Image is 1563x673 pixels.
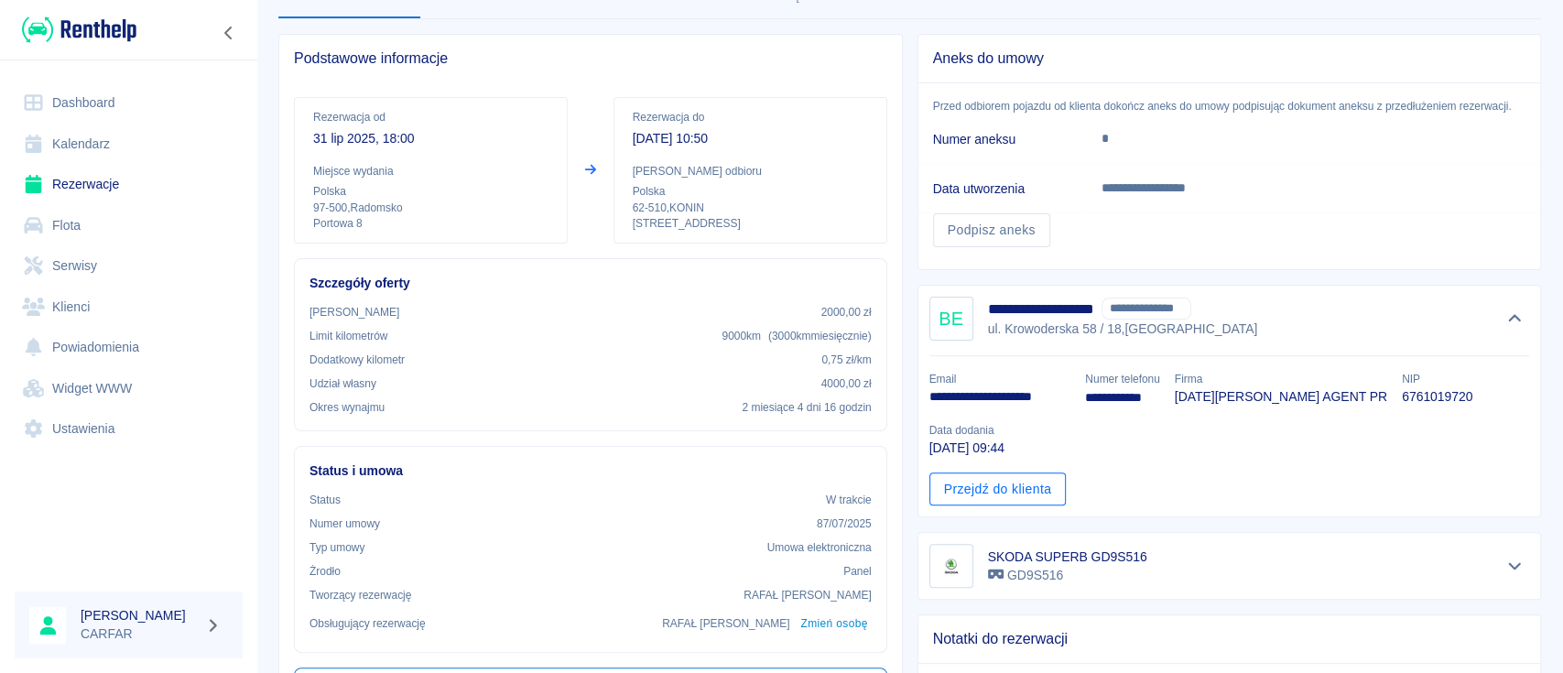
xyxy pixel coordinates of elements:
p: Numer umowy [309,516,380,532]
span: ( 3000 km miesięcznie ) [768,330,872,342]
h6: Data utworzenia [933,179,1072,198]
p: Polska [313,183,548,200]
p: [STREET_ADDRESS] [633,216,868,232]
img: Renthelp logo [22,15,136,45]
p: 31 lip 2025, 18:00 [313,129,548,148]
a: Rezerwacje [15,164,243,205]
p: [PERSON_NAME] odbioru [633,163,868,179]
a: Powiadomienia [15,327,243,368]
p: Rezerwacja od [313,109,548,125]
a: Podpisz aneks [933,213,1050,247]
p: [DATE] 09:44 [929,439,1004,458]
p: Dodatkowy kilometr [309,352,405,368]
p: [DATE][PERSON_NAME] AGENT PR [1175,387,1387,407]
a: Przejdź do klienta [929,472,1067,506]
p: 6761019720 [1402,387,1472,407]
p: 97-500 , Radomsko [313,200,548,216]
a: Flota [15,205,243,246]
button: Ukryj szczegóły [1500,306,1530,331]
a: Renthelp logo [15,15,136,45]
p: 62-510 , KONIN [633,200,868,216]
p: Firma [1175,371,1387,387]
p: 4000,00 zł [821,375,872,392]
p: 87/07/2025 [817,516,872,532]
p: NIP [1402,371,1472,387]
h6: [PERSON_NAME] [81,606,198,624]
p: Portowa 8 [313,216,548,232]
p: Żrodło [309,563,341,580]
p: Przed odbiorem pojazdu od klienta dokończ aneks do umowy podpisując dokument aneksu z przedłużeni... [918,98,1541,114]
button: Zmień osobę [797,611,871,637]
h6: Szczegóły oferty [309,274,872,293]
p: Panel [843,563,872,580]
p: Email [929,371,1071,387]
p: RAFAŁ [PERSON_NAME] [662,615,789,632]
p: [PERSON_NAME] [309,304,399,320]
div: BE [929,297,973,341]
p: 0,75 zł /km [821,352,871,368]
h6: Status i umowa [309,461,872,481]
p: Okres wynajmu [309,399,385,416]
p: Rezerwacja do [633,109,868,125]
p: GD9S516 [988,566,1147,585]
p: [DATE] 10:50 [633,129,868,148]
a: Klienci [15,287,243,328]
a: Dashboard [15,82,243,124]
button: Pokaż szczegóły [1500,553,1530,579]
p: W trakcie [826,492,872,508]
h6: Numer aneksu [933,130,1072,148]
span: Podstawowe informacje [294,49,887,68]
p: Umowa elektroniczna [767,539,872,556]
a: Widget WWW [15,368,243,409]
a: Kalendarz [15,124,243,165]
p: Udział własny [309,375,376,392]
p: Tworzący rezerwację [309,587,411,603]
img: Image [933,548,970,584]
span: Aneks do umowy [933,49,1526,68]
p: Polska [633,183,868,200]
p: RAFAŁ [PERSON_NAME] [744,587,871,603]
p: Limit kilometrów [309,328,387,344]
a: Ustawienia [15,408,243,450]
p: 2 miesiące 4 dni 16 godzin [742,399,871,416]
p: Data dodania [929,422,1004,439]
p: Status [309,492,341,508]
p: 9000 km [722,328,871,344]
p: Obsługujący rezerwację [309,615,426,632]
span: Notatki do rezerwacji [933,630,1526,648]
p: CARFAR [81,624,198,644]
p: 2000,00 zł [821,304,872,320]
p: Miejsce wydania [313,163,548,179]
a: Serwisy [15,245,243,287]
button: Zwiń nawigację [215,21,243,45]
h6: SKODA SUPERB GD9S516 [988,548,1147,566]
p: Typ umowy [309,539,364,556]
p: Numer telefonu [1085,371,1159,387]
p: ul. Krowoderska 58 / 18 , [GEOGRAPHIC_DATA] [988,320,1258,339]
